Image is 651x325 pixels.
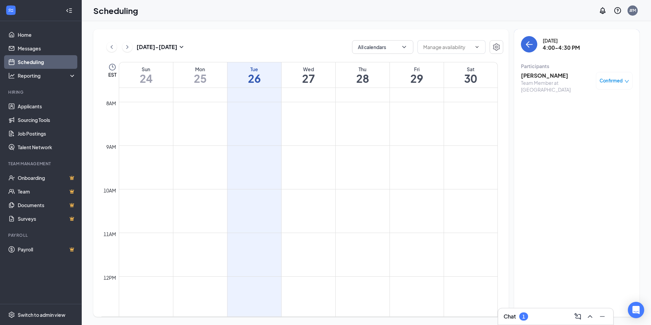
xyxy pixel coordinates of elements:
[504,313,516,320] h3: Chat
[18,311,65,318] div: Switch to admin view
[629,7,636,13] div: #M
[18,185,76,198] a: TeamCrown
[423,43,472,51] input: Manage availability
[108,43,115,51] svg: ChevronLeft
[122,42,132,52] button: ChevronRight
[18,28,76,42] a: Home
[227,62,281,88] a: August 26, 2025
[93,5,138,16] h1: Scheduling
[543,44,580,51] h3: 4:00-4:30 PM
[390,62,444,88] a: August 29, 2025
[119,66,173,73] div: Sun
[336,73,390,84] h1: 28
[336,66,390,73] div: Thu
[8,311,15,318] svg: Settings
[525,40,533,48] svg: ArrowLeft
[108,63,116,71] svg: Clock
[282,73,335,84] h1: 27
[18,212,76,226] a: SurveysCrown
[390,73,444,84] h1: 29
[124,43,131,51] svg: ChevronRight
[18,140,76,154] a: Talent Network
[600,77,623,84] span: Confirmed
[173,66,227,73] div: Mon
[119,62,173,88] a: August 24, 2025
[18,55,76,69] a: Scheduling
[490,40,503,54] button: Settings
[543,37,580,44] div: [DATE]
[624,79,629,84] span: down
[352,40,413,54] button: All calendarsChevronDown
[119,73,173,84] h1: 24
[8,72,15,79] svg: Analysis
[282,66,335,73] div: Wed
[18,171,76,185] a: OnboardingCrown
[521,63,633,69] div: Participants
[521,79,592,93] div: Team Member at [GEOGRAPHIC_DATA]
[66,7,73,14] svg: Collapse
[574,312,582,321] svg: ComposeMessage
[586,312,594,321] svg: ChevronUp
[521,72,592,79] h3: [PERSON_NAME]
[282,62,335,88] a: August 27, 2025
[227,66,281,73] div: Tue
[572,311,583,322] button: ComposeMessage
[18,243,76,256] a: PayrollCrown
[227,73,281,84] h1: 26
[522,314,525,320] div: 1
[18,113,76,127] a: Sourcing Tools
[173,62,227,88] a: August 25, 2025
[102,230,117,238] div: 11am
[598,312,606,321] svg: Minimize
[8,89,75,95] div: Hiring
[474,44,480,50] svg: ChevronDown
[102,274,117,281] div: 12pm
[492,43,501,51] svg: Settings
[107,42,117,52] button: ChevronLeft
[105,99,117,107] div: 8am
[628,302,644,318] div: Open Intercom Messenger
[105,143,117,151] div: 9am
[336,62,390,88] a: August 28, 2025
[444,66,498,73] div: Sat
[18,72,76,79] div: Reporting
[18,42,76,55] a: Messages
[521,36,537,52] button: back-button
[597,311,608,322] button: Minimize
[585,311,596,322] button: ChevronUp
[8,232,75,238] div: Payroll
[401,44,408,50] svg: ChevronDown
[137,43,177,51] h3: [DATE] - [DATE]
[18,198,76,212] a: DocumentsCrown
[102,187,117,194] div: 10am
[18,127,76,140] a: Job Postings
[599,6,607,15] svg: Notifications
[108,71,116,78] span: EST
[177,43,186,51] svg: SmallChevronDown
[444,62,498,88] a: August 30, 2025
[444,73,498,84] h1: 30
[18,99,76,113] a: Applicants
[390,66,444,73] div: Fri
[8,161,75,167] div: Team Management
[173,73,227,84] h1: 25
[7,7,14,14] svg: WorkstreamLogo
[614,6,622,15] svg: QuestionInfo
